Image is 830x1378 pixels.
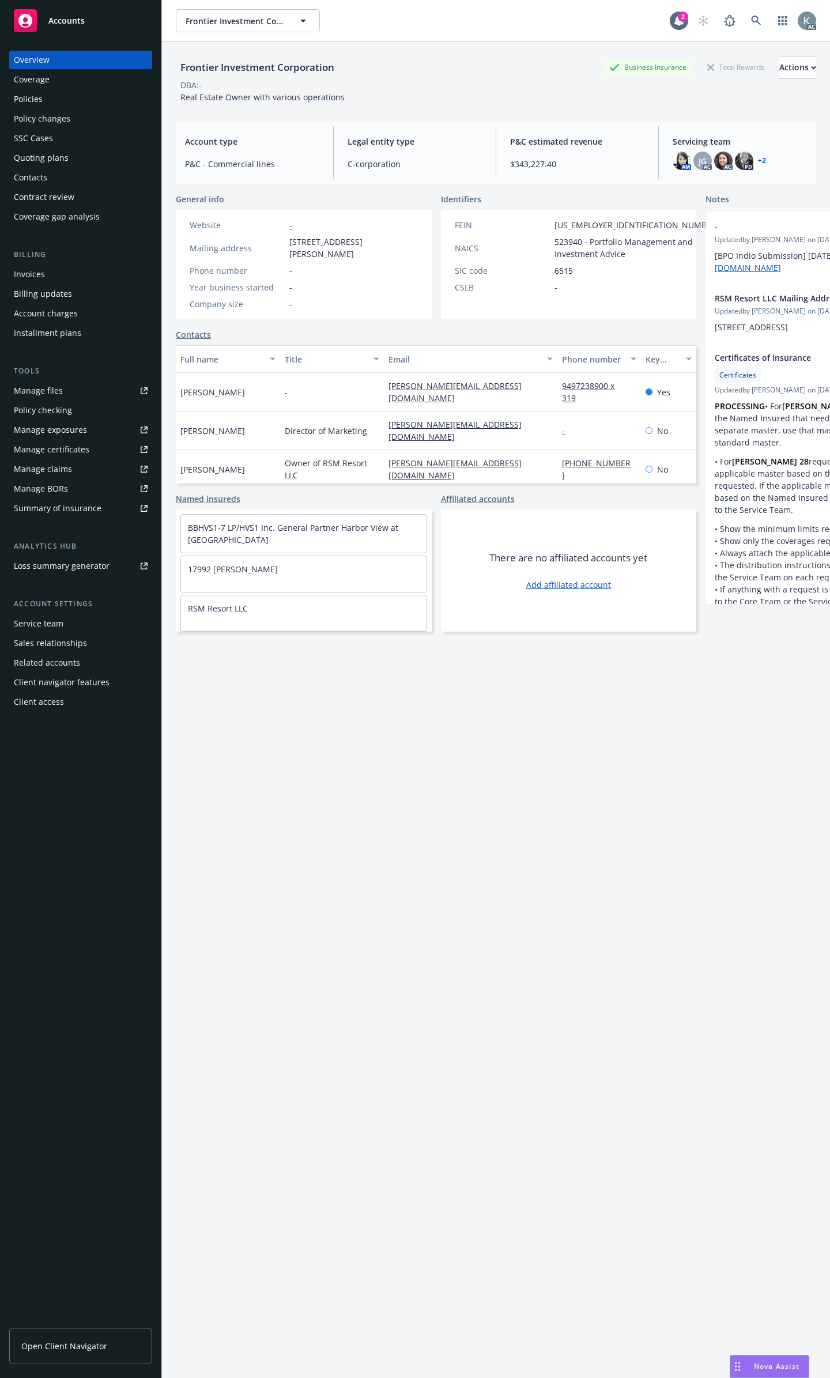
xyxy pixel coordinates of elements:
div: Business Insurance [603,60,692,74]
div: Client access [14,693,64,711]
a: SSC Cases [9,129,152,148]
div: SSC Cases [14,129,53,148]
span: [PERSON_NAME] [180,463,245,475]
button: Title [280,345,384,373]
span: - [289,265,292,277]
div: Policy changes [14,110,70,128]
div: Billing [9,249,152,261]
div: Overview [14,51,50,69]
a: Account charges [9,304,152,323]
img: photo [714,152,733,170]
button: Nova Assist [730,1355,809,1378]
a: +2 [758,157,766,164]
div: Total Rewards [701,60,770,74]
img: photo [798,12,816,30]
img: photo [735,152,753,170]
div: Company size [190,298,285,310]
button: Frontier Investment Corporation [176,9,320,32]
span: [US_EMPLOYER_IDENTIFICATION_NUMBER] [554,219,719,231]
div: Manage BORs [14,480,68,498]
div: Service team [14,614,63,633]
div: Manage claims [14,460,72,478]
span: No [657,425,668,437]
button: Key contact [641,345,696,373]
div: Manage files [14,382,63,400]
span: Frontier Investment Corporation [186,15,285,27]
a: Manage certificates [9,440,152,459]
a: Manage files [9,382,152,400]
a: BBHVS1-7 LP/HVS1 Inc. General Partner Harbor View at [GEOGRAPHIC_DATA] [188,522,398,545]
span: 6515 [554,265,573,277]
div: Loss summary generator [14,557,110,575]
span: Certificates [719,370,756,380]
span: Owner of RSM Resort LLC [285,457,380,481]
a: [PERSON_NAME][EMAIL_ADDRESS][DOMAIN_NAME] [388,380,522,403]
a: Policy changes [9,110,152,128]
span: Nova Assist [754,1361,799,1371]
span: Accounts [48,16,85,25]
a: Overview [9,51,152,69]
a: Invoices [9,265,152,284]
span: - [289,298,292,310]
div: Contacts [14,168,47,187]
div: Policy checking [14,401,72,420]
strong: PROCESSING [715,401,765,411]
strong: [PERSON_NAME] 28 [732,456,809,467]
div: Sales relationships [14,634,87,652]
div: CSLB [455,281,550,293]
span: General info [176,193,224,205]
a: Related accounts [9,654,152,672]
span: JG [699,155,707,167]
div: Website [190,219,285,231]
a: - [289,220,292,231]
a: Sales relationships [9,634,152,652]
a: [PERSON_NAME][EMAIL_ADDRESS][DOMAIN_NAME] [388,419,522,442]
div: Drag to move [730,1356,745,1377]
div: Tools [9,365,152,377]
div: Phone number [562,353,623,365]
div: Contract review [14,188,74,206]
div: Frontier Investment Corporation [176,60,339,75]
div: Title [285,353,367,365]
div: Account charges [14,304,78,323]
span: Real Estate Owner with various operations [180,92,345,103]
div: Actions [779,56,816,78]
div: Email [388,353,540,365]
div: Summary of insurance [14,499,101,518]
span: No [657,463,668,475]
span: C-corporation [348,158,482,170]
span: 523940 - Portfolio Management and Investment Advice [554,236,719,260]
a: Quoting plans [9,149,152,167]
a: Accounts [9,5,152,37]
div: Policies [14,90,43,108]
a: Manage exposures [9,421,152,439]
span: [STREET_ADDRESS] [715,322,788,333]
a: Manage BORs [9,480,152,498]
div: Year business started [190,281,285,293]
button: Phone number [557,345,640,373]
span: Legal entity type [348,135,482,148]
div: Quoting plans [14,149,69,167]
div: FEIN [455,219,550,231]
div: Billing updates [14,285,72,303]
span: [STREET_ADDRESS][PERSON_NAME] [289,236,418,260]
a: Service team [9,614,152,633]
a: Contacts [176,329,211,341]
a: Report a Bug [718,9,741,32]
a: Manage claims [9,460,152,478]
button: Full name [176,345,280,373]
div: SIC code [455,265,550,277]
div: Account settings [9,598,152,610]
div: Client navigator features [14,673,110,692]
span: Director of Marketing [285,425,367,437]
a: Loss summary generator [9,557,152,575]
a: Affiliated accounts [441,493,515,505]
a: Summary of insurance [9,499,152,518]
a: Billing updates [9,285,152,303]
div: Mailing address [190,242,285,254]
a: Policies [9,90,152,108]
span: $343,227.40 [510,158,644,170]
a: Client access [9,693,152,711]
div: DBA: - [180,79,202,91]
